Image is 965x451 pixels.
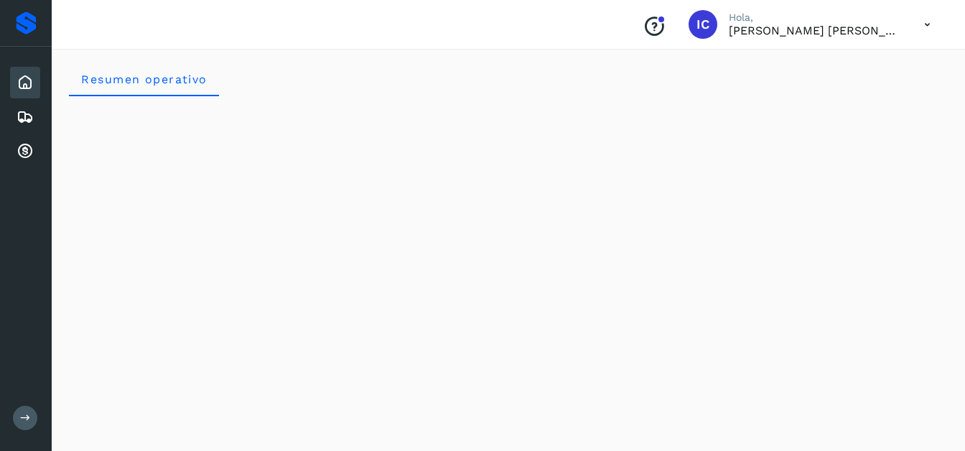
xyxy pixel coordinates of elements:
[10,67,40,98] div: Inicio
[729,24,901,37] p: Isaias Camacho Valencia
[80,73,208,86] span: Resumen operativo
[10,136,40,167] div: Cuentas por cobrar
[10,101,40,133] div: Embarques
[729,11,901,24] p: Hola,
